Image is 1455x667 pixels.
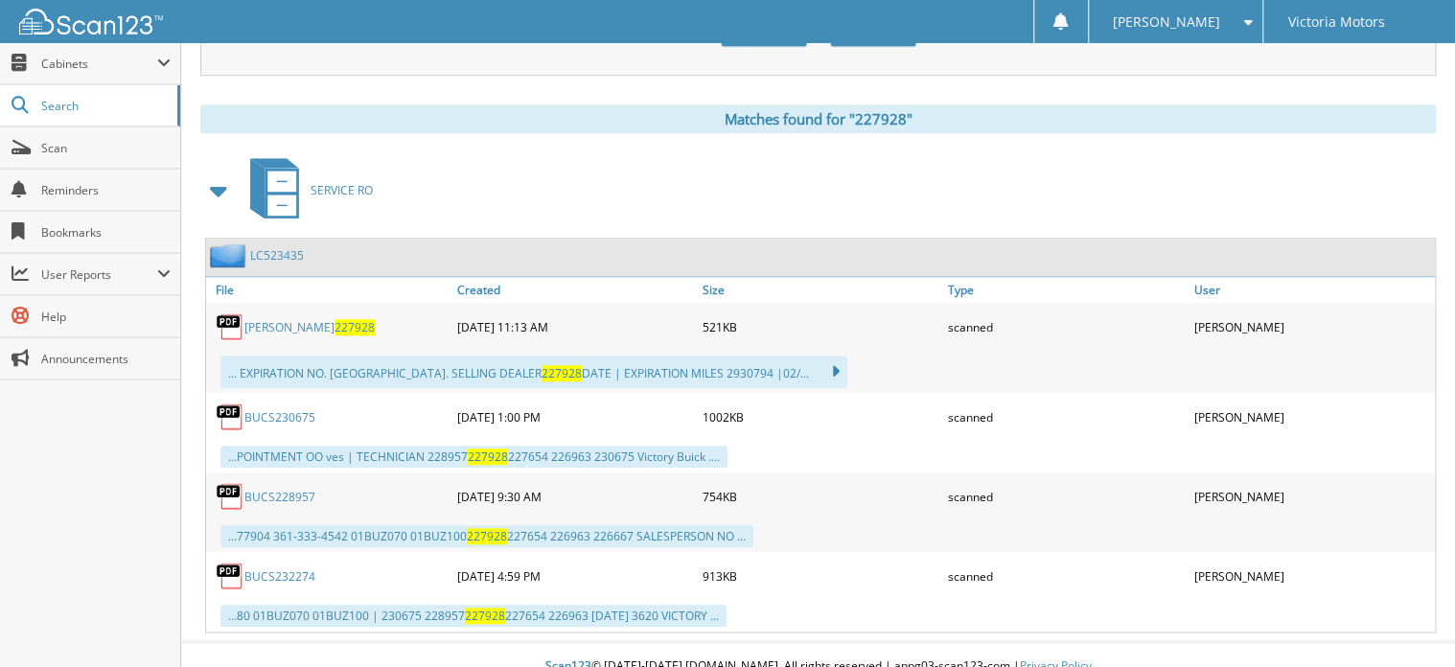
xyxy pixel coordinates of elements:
div: ... EXPIRATION NO. [GEOGRAPHIC_DATA]. SELLING DEALER DATE | EXPIRATION MILES 2930794 |02/... [220,356,847,388]
a: LC523435 [250,247,304,264]
span: 227928 [542,365,582,381]
a: BUCS230675 [244,409,315,425]
span: Cabinets [41,56,157,72]
div: [DATE] 1:00 PM [451,398,697,436]
div: scanned [943,308,1189,346]
span: Bookmarks [41,224,171,241]
iframe: Chat Widget [1359,575,1455,667]
div: scanned [943,477,1189,516]
span: 227928 [465,608,505,624]
img: scan123-logo-white.svg [19,9,163,34]
a: BUCS228957 [244,489,315,505]
img: PDF.png [216,402,244,431]
div: scanned [943,398,1189,436]
span: Victoria Motors [1287,16,1384,28]
div: [PERSON_NAME] [1189,477,1435,516]
a: File [206,277,451,303]
div: 1002KB [698,398,943,436]
div: [PERSON_NAME] [1189,308,1435,346]
span: SERVICE RO [311,182,373,198]
span: User Reports [41,266,157,283]
div: 913KB [698,557,943,595]
img: folder2.png [210,243,250,267]
a: User [1189,277,1435,303]
span: 227928 [468,448,508,465]
div: ...POINTMENT OO ves | TECHNICIAN 228957 227654 226963 230675 Victory Buick .... [220,446,727,468]
img: PDF.png [216,482,244,511]
div: [DATE] 11:13 AM [451,308,697,346]
div: 754KB [698,477,943,516]
div: Matches found for "227928" [200,104,1436,133]
img: PDF.png [216,312,244,341]
span: 227928 [467,528,507,544]
div: [PERSON_NAME] [1189,398,1435,436]
span: Announcements [41,351,171,367]
span: Search [41,98,168,114]
img: PDF.png [216,562,244,590]
a: Type [943,277,1189,303]
span: Help [41,309,171,325]
div: 521KB [698,308,943,346]
a: Created [451,277,697,303]
a: SERVICE RO [239,152,373,228]
div: [DATE] 9:30 AM [451,477,697,516]
span: Scan [41,140,171,156]
span: [PERSON_NAME] [1113,16,1220,28]
div: ...77904 361-333-4542 01BUZ070 01BUZ100 227654 226963 226667 SALESPERSON NO ... [220,525,753,547]
span: 227928 [335,319,375,335]
a: BUCS232274 [244,568,315,585]
span: Reminders [41,182,171,198]
div: scanned [943,557,1189,595]
div: [PERSON_NAME] [1189,557,1435,595]
a: Size [698,277,943,303]
div: ...80 01BUZ070 01BUZ100 | 230675 228957 227654 226963 [DATE] 3620 VICTORY ... [220,605,727,627]
a: [PERSON_NAME]227928 [244,319,375,335]
div: [DATE] 4:59 PM [451,557,697,595]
